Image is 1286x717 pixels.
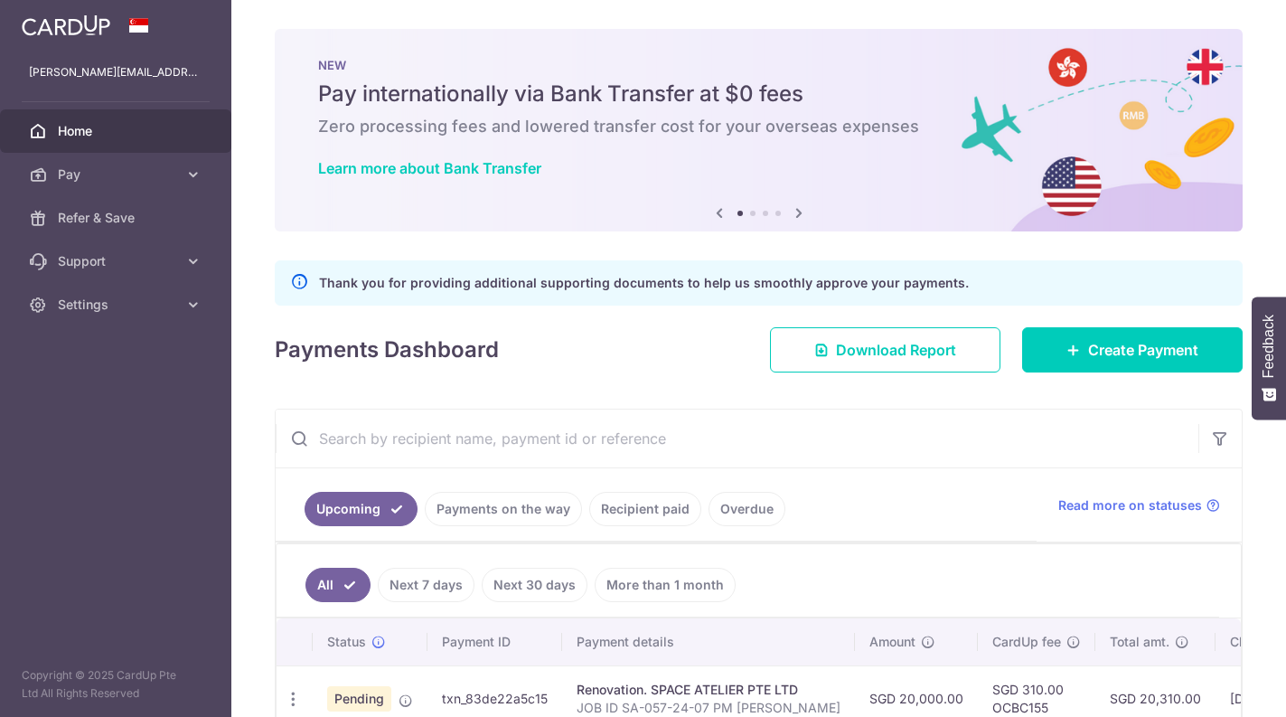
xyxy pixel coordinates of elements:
[58,122,177,140] span: Home
[482,568,587,602] a: Next 30 days
[378,568,474,602] a: Next 7 days
[595,568,736,602] a: More than 1 month
[305,492,418,526] a: Upcoming
[58,209,177,227] span: Refer & Save
[577,699,840,717] p: JOB ID SA-057-24-07 PM [PERSON_NAME]
[58,252,177,270] span: Support
[58,296,177,314] span: Settings
[562,618,855,665] th: Payment details
[770,327,1000,373] a: Download Report
[1261,315,1277,378] span: Feedback
[1058,496,1220,514] a: Read more on statuses
[319,272,969,294] p: Thank you for providing additional supporting documents to help us smoothly approve your payments.
[589,492,701,526] a: Recipient paid
[318,159,541,177] a: Learn more about Bank Transfer
[275,334,499,366] h4: Payments Dashboard
[577,681,840,699] div: Renovation. SPACE ATELIER PTE LTD
[1110,633,1169,651] span: Total amt.
[318,116,1199,137] h6: Zero processing fees and lowered transfer cost for your overseas expenses
[29,63,202,81] p: [PERSON_NAME][EMAIL_ADDRESS][DOMAIN_NAME]
[276,410,1198,467] input: Search by recipient name, payment id or reference
[318,80,1199,108] h5: Pay internationally via Bank Transfer at $0 fees
[992,633,1061,651] span: CardUp fee
[427,618,562,665] th: Payment ID
[1088,339,1198,361] span: Create Payment
[869,633,915,651] span: Amount
[305,568,371,602] a: All
[327,686,391,712] span: Pending
[327,633,366,651] span: Status
[425,492,582,526] a: Payments on the way
[58,165,177,184] span: Pay
[709,492,785,526] a: Overdue
[318,58,1199,72] p: NEW
[22,14,110,36] img: CardUp
[1252,297,1286,420] button: Feedback - Show survey
[1058,496,1202,514] span: Read more on statuses
[1022,327,1243,373] a: Create Payment
[836,339,956,361] span: Download Report
[275,29,1243,231] img: Bank transfer banner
